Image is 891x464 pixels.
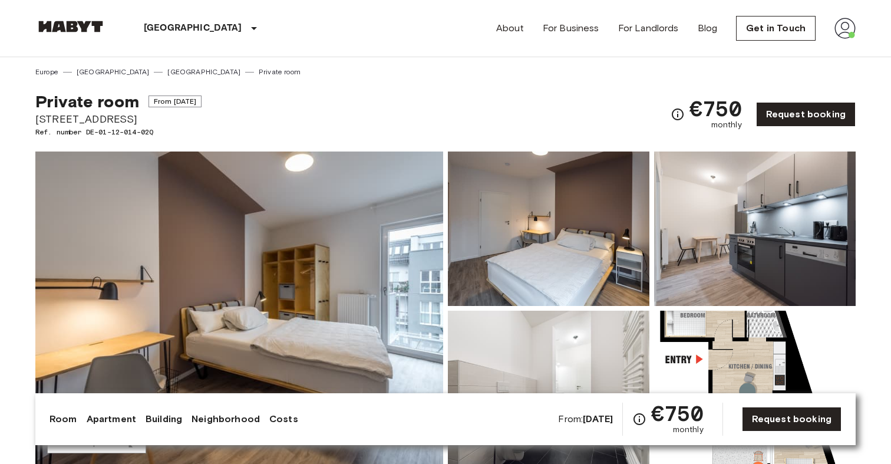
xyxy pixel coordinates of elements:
img: avatar [834,18,856,39]
svg: Check cost overview for full price breakdown. Please note that discounts apply to new joiners onl... [671,107,685,121]
span: [STREET_ADDRESS] [35,111,202,127]
span: Private room [35,91,139,111]
a: Costs [269,412,298,426]
span: From: [558,413,613,426]
p: [GEOGRAPHIC_DATA] [144,21,242,35]
span: From [DATE] [148,96,202,107]
a: Get in Touch [736,16,816,41]
a: For Landlords [618,21,679,35]
a: Private room [259,67,301,77]
a: [GEOGRAPHIC_DATA] [77,67,150,77]
span: Ref. number DE-01-12-014-02Q [35,127,202,137]
span: €750 [689,98,742,119]
a: Request booking [742,407,841,432]
a: Europe [35,67,58,77]
svg: Check cost overview for full price breakdown. Please note that discounts apply to new joiners onl... [632,412,646,426]
a: Apartment [87,412,136,426]
a: For Business [543,21,599,35]
img: Picture of unit DE-01-12-014-02Q [654,152,856,306]
span: €750 [651,403,704,424]
a: Request booking [756,102,856,127]
img: Picture of unit DE-01-12-014-02Q [448,152,649,306]
span: monthly [711,119,742,131]
a: Room [49,412,77,426]
a: About [496,21,524,35]
a: Neighborhood [192,412,260,426]
a: [GEOGRAPHIC_DATA] [167,67,240,77]
b: [DATE] [583,413,613,424]
a: Blog [698,21,718,35]
a: Building [146,412,182,426]
img: Habyt [35,21,106,32]
span: monthly [673,424,704,436]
